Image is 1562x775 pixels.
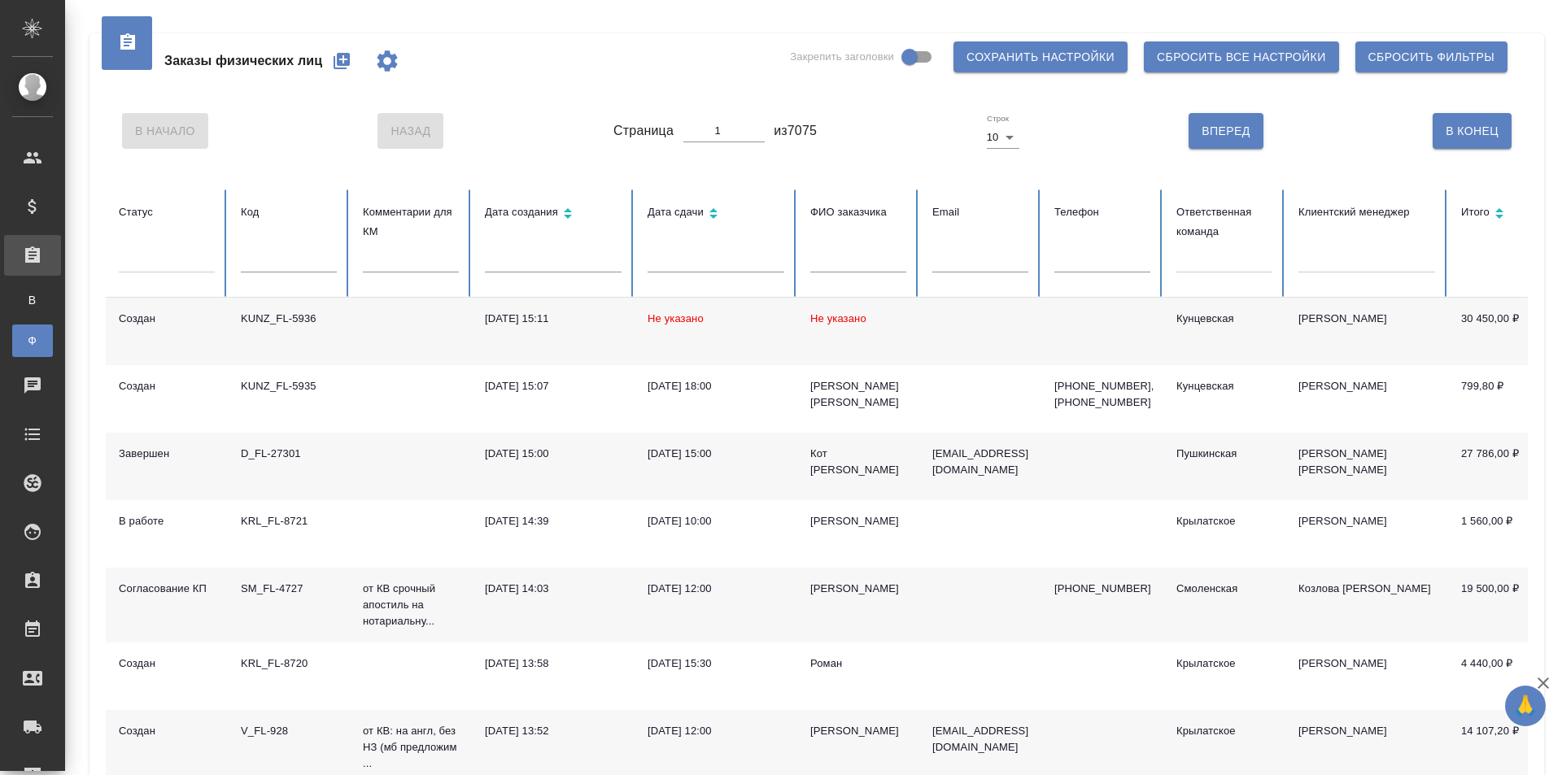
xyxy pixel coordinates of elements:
td: [PERSON_NAME] [PERSON_NAME] [1285,433,1448,500]
div: KRL_FL-8720 [241,655,337,672]
p: от КВ срочный апостиль на нотариальну... [363,581,459,629]
div: Ответственная команда [1176,202,1272,242]
div: KUNZ_FL-5935 [241,378,337,394]
td: [PERSON_NAME] [1285,642,1448,710]
div: KRL_FL-8721 [241,513,337,529]
div: Создан [119,723,215,739]
div: Сортировка [485,202,622,226]
div: [DATE] 14:03 [485,581,622,597]
div: Крылатское [1176,513,1272,529]
div: [DATE] 14:39 [485,513,622,529]
div: [DATE] 13:52 [485,723,622,739]
div: Пушкинская [1176,446,1272,462]
p: [EMAIL_ADDRESS][DOMAIN_NAME] [932,446,1028,478]
a: Ф [12,324,53,357]
button: Вперед [1189,113,1263,149]
div: [PERSON_NAME] [810,723,906,739]
div: Статус [119,202,215,222]
span: Сбросить все настройки [1157,47,1326,67]
div: [DATE] 15:07 [485,378,622,394]
div: [PERSON_NAME] [810,513,906,529]
div: Кунцевская [1176,378,1272,394]
span: Не указано [648,312,704,324]
div: Код [241,202,337,222]
div: KUNZ_FL-5936 [241,311,337,327]
div: D_FL-27301 [241,446,337,462]
div: [DATE] 10:00 [648,513,784,529]
div: Сортировка [1461,202,1557,226]
span: Вперед [1202,121,1250,142]
span: Сбросить фильтры [1368,47,1494,67]
div: V_FL-928 [241,723,337,739]
div: В работе [119,513,215,529]
div: Кот [PERSON_NAME] [810,446,906,478]
div: Завершен [119,446,215,462]
div: [DATE] 12:00 [648,581,784,597]
div: Создан [119,311,215,327]
div: Смоленская [1176,581,1272,597]
span: Закрепить заголовки [790,49,894,65]
p: [PHONE_NUMBER] [1054,581,1150,597]
td: [PERSON_NAME] [1285,500,1448,568]
td: [PERSON_NAME] [1285,365,1448,433]
span: В Конец [1446,121,1499,142]
div: [DATE] 12:00 [648,723,784,739]
p: от КВ: на англ, без НЗ (мб предложим ... [363,723,459,772]
div: Крылатское [1176,655,1272,672]
div: Email [932,202,1028,222]
span: Не указано [810,312,866,324]
div: Создан [119,655,215,672]
div: Телефон [1054,202,1150,222]
div: SM_FL-4727 [241,581,337,597]
div: Роман [810,655,906,672]
div: [DATE] 13:58 [485,655,622,672]
a: В [12,284,53,316]
button: Создать [322,41,361,81]
div: Крылатское [1176,723,1272,739]
span: Ф [20,333,45,349]
div: [PERSON_NAME] [PERSON_NAME] [810,378,906,411]
div: Комментарии для КМ [363,202,459,242]
div: [DATE] 15:30 [648,655,784,672]
div: [DATE] 15:11 [485,311,622,327]
div: Клиентский менеджер [1298,202,1435,222]
p: [PHONE_NUMBER], [PHONE_NUMBER] [1054,378,1150,411]
div: ФИО заказчика [810,202,906,222]
button: Сбросить все настройки [1144,41,1339,72]
button: Сбросить фильтры [1355,41,1507,72]
span: В [20,292,45,308]
p: [EMAIL_ADDRESS][DOMAIN_NAME] [932,723,1028,755]
div: Кунцевская [1176,311,1272,327]
button: В Конец [1433,113,1512,149]
span: 🙏 [1512,689,1539,723]
div: [PERSON_NAME] [810,581,906,597]
div: 10 [987,126,1019,149]
span: Сохранить настройки [966,47,1115,67]
span: Страница [613,121,674,141]
div: [DATE] 15:00 [648,446,784,462]
div: Согласование КП [119,581,215,597]
div: Создан [119,378,215,394]
button: 🙏 [1505,686,1546,726]
button: Сохранить настройки [953,41,1128,72]
span: Заказы физических лиц [164,51,322,71]
td: Козлова [PERSON_NAME] [1285,568,1448,642]
span: из 7075 [774,121,817,141]
td: [PERSON_NAME] [1285,298,1448,365]
div: [DATE] 15:00 [485,446,622,462]
div: [DATE] 18:00 [648,378,784,394]
label: Строк [987,115,1009,123]
div: Сортировка [648,202,784,226]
